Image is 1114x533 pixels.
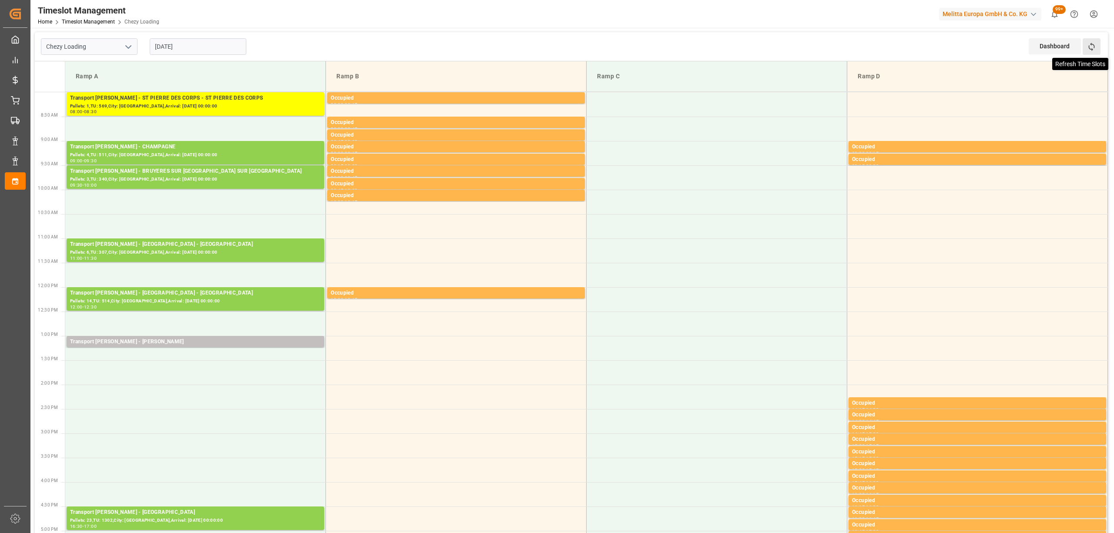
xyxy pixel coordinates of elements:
[331,164,343,168] div: 09:15
[866,408,879,412] div: 14:30
[852,508,1103,517] div: Occupied
[70,305,83,309] div: 12:00
[852,432,865,436] div: 14:45
[70,298,321,305] div: Pallets: 14,TU: 514,City: [GEOGRAPHIC_DATA],Arrival: [DATE] 00:00:00
[343,127,345,131] div: -
[345,176,357,180] div: 09:45
[331,167,581,176] div: Occupied
[852,517,865,521] div: 16:30
[331,140,343,144] div: 08:45
[866,481,879,485] div: 16:00
[331,191,581,200] div: Occupied
[865,456,866,460] div: -
[1029,38,1081,54] div: Dashboard
[866,468,879,472] div: 15:45
[865,468,866,472] div: -
[84,183,97,187] div: 10:00
[331,94,581,103] div: Occupied
[41,527,58,532] span: 5:00 PM
[343,200,345,204] div: -
[41,478,58,483] span: 4:00 PM
[345,188,357,192] div: 10:00
[1045,4,1064,24] button: show 100 new notifications
[41,332,58,337] span: 1:00 PM
[345,200,357,204] div: 10:15
[70,517,321,524] div: Pallets: 23,TU: 1302,City: [GEOGRAPHIC_DATA],Arrival: [DATE] 00:00:00
[70,110,83,114] div: 08:00
[331,289,581,298] div: Occupied
[852,456,865,460] div: 15:15
[41,113,58,117] span: 8:30 AM
[62,19,115,25] a: Timeslot Management
[41,137,58,142] span: 9:00 AM
[83,524,84,528] div: -
[333,68,579,84] div: Ramp B
[343,176,345,180] div: -
[1064,4,1084,24] button: Help Center
[852,151,865,155] div: 09:00
[331,103,343,107] div: 08:00
[852,459,1103,468] div: Occupied
[343,188,345,192] div: -
[38,210,58,215] span: 10:30 AM
[865,493,866,496] div: -
[38,235,58,239] span: 11:00 AM
[343,140,345,144] div: -
[343,298,345,302] div: -
[83,256,84,260] div: -
[83,305,84,309] div: -
[84,110,97,114] div: 08:30
[865,432,866,436] div: -
[331,118,581,127] div: Occupied
[41,503,58,507] span: 4:30 PM
[852,435,1103,444] div: Occupied
[70,338,321,346] div: Transport [PERSON_NAME] - [PERSON_NAME]
[345,298,357,302] div: 12:15
[331,176,343,180] div: 09:30
[38,259,58,264] span: 11:30 AM
[41,429,58,434] span: 3:00 PM
[866,456,879,460] div: 15:30
[865,151,866,155] div: -
[866,517,879,521] div: 16:45
[41,356,58,361] span: 1:30 PM
[854,68,1101,84] div: Ramp D
[331,127,343,131] div: 08:30
[70,256,83,260] div: 11:00
[70,151,321,159] div: Pallets: 4,TU: 511,City: [GEOGRAPHIC_DATA],Arrival: [DATE] 00:00:00
[865,444,866,448] div: -
[331,200,343,204] div: 10:00
[852,493,865,496] div: 16:00
[72,68,319,84] div: Ramp A
[866,505,879,509] div: 16:30
[865,419,866,423] div: -
[84,305,97,309] div: 12:30
[70,240,321,249] div: Transport [PERSON_NAME] - [GEOGRAPHIC_DATA] - [GEOGRAPHIC_DATA]
[852,472,1103,481] div: Occupied
[38,283,58,288] span: 12:00 PM
[70,176,321,183] div: Pallets: 3,TU: 340,City: [GEOGRAPHIC_DATA],Arrival: [DATE] 00:00:00
[331,151,343,155] div: 09:00
[852,484,1103,493] div: Occupied
[331,180,581,188] div: Occupied
[70,346,321,354] div: Pallets: ,TU: 81,City: [GEOGRAPHIC_DATA],Arrival: [DATE] 00:00:00
[852,419,865,423] div: 14:30
[70,183,83,187] div: 09:30
[70,103,321,110] div: Pallets: 1,TU: 569,City: [GEOGRAPHIC_DATA],Arrival: [DATE] 00:00:00
[343,103,345,107] div: -
[852,408,865,412] div: 14:15
[852,444,865,448] div: 15:00
[852,468,865,472] div: 15:30
[331,155,581,164] div: Occupied
[852,505,865,509] div: 16:15
[331,298,343,302] div: 12:00
[865,164,866,168] div: -
[343,151,345,155] div: -
[70,524,83,528] div: 16:30
[41,381,58,386] span: 2:00 PM
[331,188,343,192] div: 09:45
[83,110,84,114] div: -
[939,8,1041,20] div: Melitta Europa GmbH & Co. KG
[865,481,866,485] div: -
[70,249,321,256] div: Pallets: 6,TU: 307,City: [GEOGRAPHIC_DATA],Arrival: [DATE] 00:00:00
